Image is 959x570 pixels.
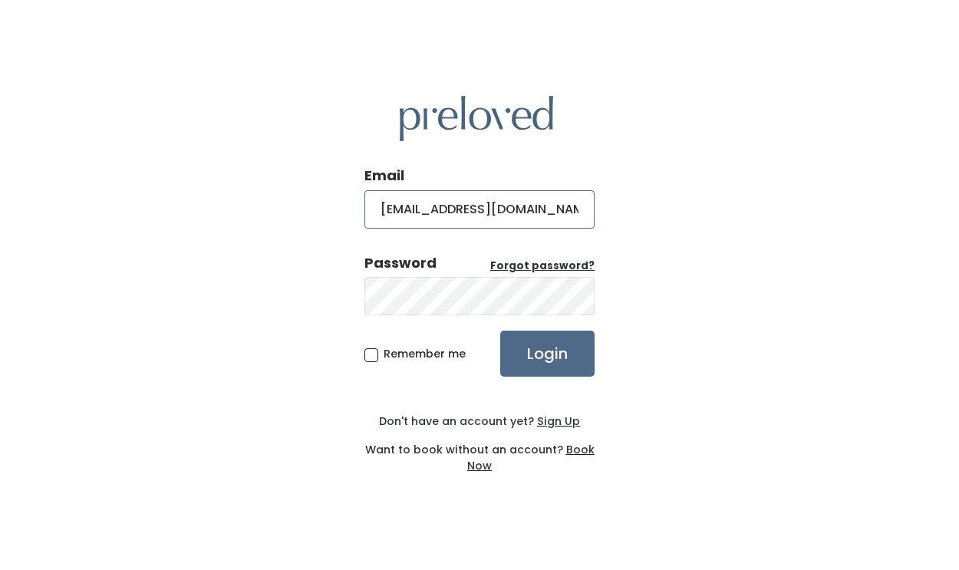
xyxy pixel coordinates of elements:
[534,413,580,429] a: Sign Up
[537,413,580,429] u: Sign Up
[490,259,595,273] u: Forgot password?
[400,96,553,141] img: preloved logo
[364,430,595,474] div: Want to book without an account?
[384,346,466,361] span: Remember me
[364,166,404,186] label: Email
[364,413,595,430] div: Don't have an account yet?
[364,253,437,273] div: Password
[490,259,595,274] a: Forgot password?
[467,442,595,473] a: Book Now
[500,331,595,377] input: Login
